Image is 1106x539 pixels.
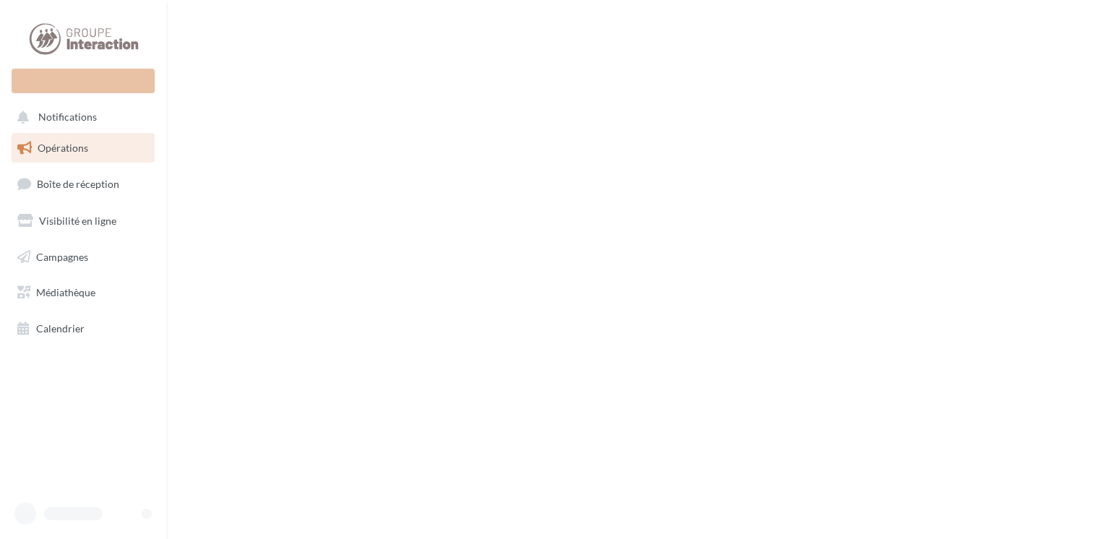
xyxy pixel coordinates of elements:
a: Calendrier [9,314,158,344]
span: Opérations [38,142,88,154]
span: Médiathèque [36,286,95,298]
a: Visibilité en ligne [9,206,158,236]
a: Campagnes [9,242,158,272]
a: Médiathèque [9,277,158,308]
span: Campagnes [36,250,88,262]
div: Nouvelle campagne [12,69,155,93]
span: Calendrier [36,322,85,335]
span: Boîte de réception [37,178,119,190]
span: Notifications [38,111,97,124]
span: Visibilité en ligne [39,215,116,227]
a: Boîte de réception [9,168,158,199]
a: Opérations [9,133,158,163]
